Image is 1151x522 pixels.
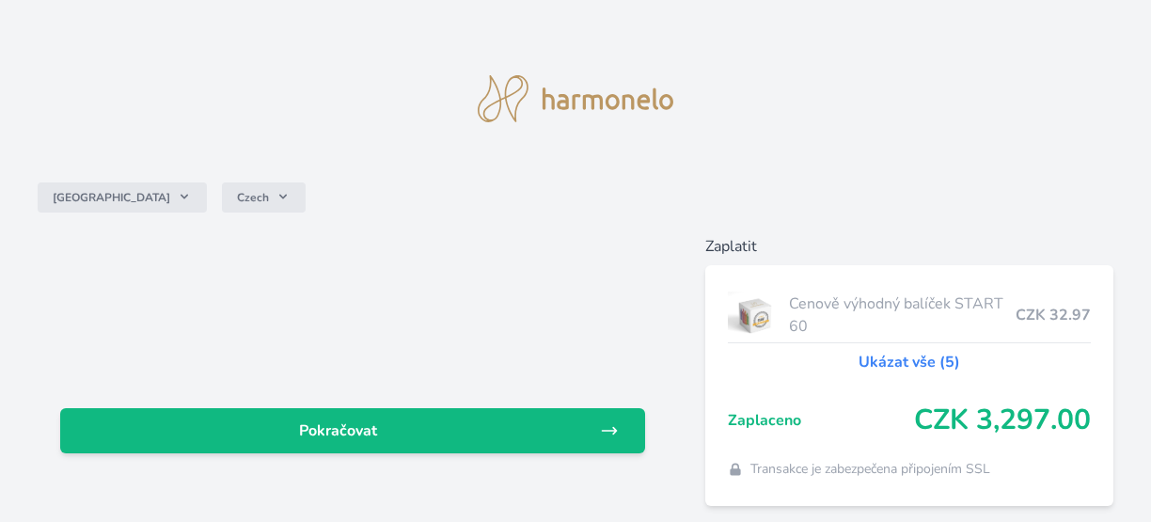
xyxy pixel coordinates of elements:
[222,182,306,213] button: Czech
[705,235,1113,258] h6: Zaplatit
[728,409,914,432] span: Zaplaceno
[914,403,1091,437] span: CZK 3,297.00
[750,460,990,479] span: Transakce je zabezpečena připojením SSL
[53,190,170,205] span: [GEOGRAPHIC_DATA]
[728,292,781,339] img: start.jpg
[75,419,600,442] span: Pokračovat
[1016,304,1091,326] span: CZK 32.97
[859,351,960,373] a: Ukázat vše (5)
[237,190,269,205] span: Czech
[478,75,673,122] img: logo.svg
[60,408,645,453] a: Pokračovat
[38,182,207,213] button: [GEOGRAPHIC_DATA]
[789,293,1016,338] span: Cenově výhodný balíček START 60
